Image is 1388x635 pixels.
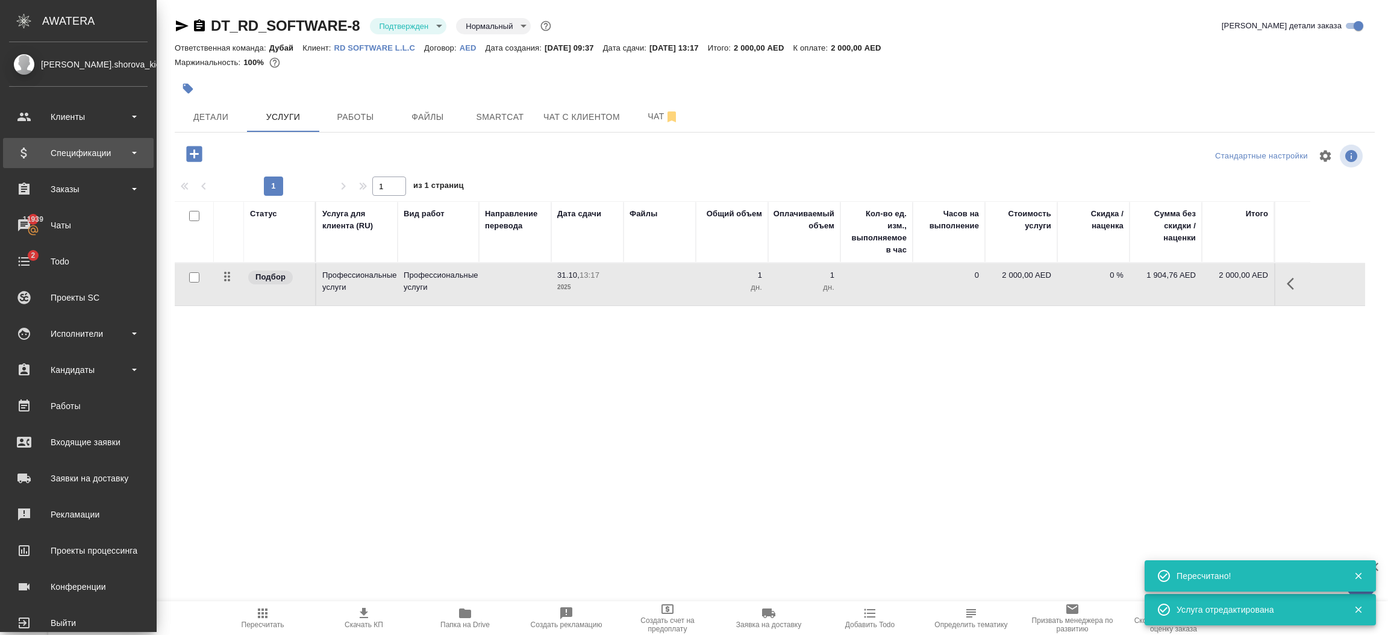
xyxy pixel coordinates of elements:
div: Входящие заявки [9,433,148,451]
p: 2 000,00 AED [1208,269,1268,281]
p: 100% [243,58,267,67]
span: Посмотреть информацию [1340,145,1365,167]
div: Итого [1246,208,1268,220]
p: Дата сдачи: [603,43,649,52]
p: RD SOFTWARE L.L.C [334,43,425,52]
button: Создать рекламацию [516,601,617,635]
p: Дата создания: [486,43,545,52]
div: Рекламации [9,505,148,524]
button: Показать кнопки [1280,269,1308,298]
button: Доп статусы указывают на важность/срочность заказа [538,18,554,34]
div: Чаты [9,216,148,234]
a: Конференции [3,572,154,602]
p: Профессиональные услуги [404,269,473,293]
div: Файлы [630,208,657,220]
div: Проекты SC [9,289,148,307]
div: Работы [9,397,148,415]
button: Добавить тэг [175,75,201,102]
button: Создать счет на предоплату [617,601,718,635]
a: Проекты SC [3,283,154,313]
p: 0 % [1063,269,1124,281]
a: 2Todo [3,246,154,277]
p: 1 [774,269,834,281]
button: Добавить Todo [819,601,921,635]
a: Рекламации [3,499,154,530]
span: Добавить Todo [845,621,895,629]
button: Скачать КП [313,601,414,635]
p: 13:17 [580,271,599,280]
div: Кандидаты [9,361,148,379]
p: 2 000,00 AED [991,269,1051,281]
p: Дубай [269,43,303,52]
svg: Отписаться [664,110,679,124]
span: Определить тематику [934,621,1007,629]
div: Статус [250,208,277,220]
a: DT_RD_SOFTWARE-8 [211,17,360,34]
div: Сумма без скидки / наценки [1136,208,1196,244]
p: дн. [774,281,834,293]
p: Маржинальность: [175,58,243,67]
p: Профессиональные услуги [322,269,392,293]
span: 11939 [16,213,51,225]
a: 11939Чаты [3,210,154,240]
div: Клиенты [9,108,148,126]
p: 31.10, [557,271,580,280]
div: Услуга для клиента (RU) [322,208,392,232]
div: Общий объем [707,208,762,220]
span: из 1 страниц [413,178,464,196]
p: дн. [702,281,762,293]
div: Подтвержден [456,18,531,34]
a: Работы [3,391,154,421]
button: Папка на Drive [414,601,516,635]
p: Подбор [255,271,286,283]
button: Скопировать ссылку на оценку заказа [1123,601,1224,635]
p: AED [460,43,486,52]
p: К оплате: [793,43,831,52]
div: Проекты процессинга [9,542,148,560]
span: [PERSON_NAME] детали заказа [1222,20,1342,32]
p: 1 904,76 AED [1136,269,1196,281]
span: Создать рекламацию [531,621,602,629]
span: Чат с клиентом [543,110,620,125]
button: Пересчитать [212,601,313,635]
span: Скачать КП [345,621,383,629]
button: Закрыть [1346,604,1371,615]
div: split button [1212,147,1311,166]
span: Работы [327,110,384,125]
span: Призвать менеджера по развитию [1029,616,1116,633]
div: Кол-во ед. изм., выполняемое в час [846,208,907,256]
span: Скопировать ссылку на оценку заказа [1130,616,1217,633]
div: Часов на выполнение [919,208,979,232]
button: Определить тематику [921,601,1022,635]
p: [DATE] 09:37 [545,43,603,52]
div: Стоимость услуги [991,208,1051,232]
div: Направление перевода [485,208,545,232]
p: Договор: [424,43,460,52]
button: 0.00 AED; [267,55,283,70]
button: Скопировать ссылку для ЯМессенджера [175,19,189,33]
div: Скидка / наценка [1063,208,1124,232]
p: Ответственная команда: [175,43,269,52]
p: [DATE] 13:17 [649,43,708,52]
a: Проекты процессинга [3,536,154,566]
span: Smartcat [471,110,529,125]
button: Добавить услугу [178,142,211,166]
div: Вид работ [404,208,445,220]
div: Спецификации [9,144,148,162]
button: Закрыть [1346,571,1371,581]
span: Файлы [399,110,457,125]
button: Призвать менеджера по развитию [1022,601,1123,635]
div: Дата сдачи [557,208,601,220]
div: Заказы [9,180,148,198]
span: Настроить таблицу [1311,142,1340,170]
span: Детали [182,110,240,125]
span: Заявка на доставку [736,621,801,629]
a: RD SOFTWARE L.L.C [334,42,425,52]
button: Нормальный [462,21,516,31]
div: Заявки на доставку [9,469,148,487]
div: Услуга отредактирована [1177,604,1336,616]
div: Выйти [9,614,148,632]
div: AWATERA [42,9,157,33]
span: Чат [634,109,692,124]
div: Подтвержден [370,18,447,34]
